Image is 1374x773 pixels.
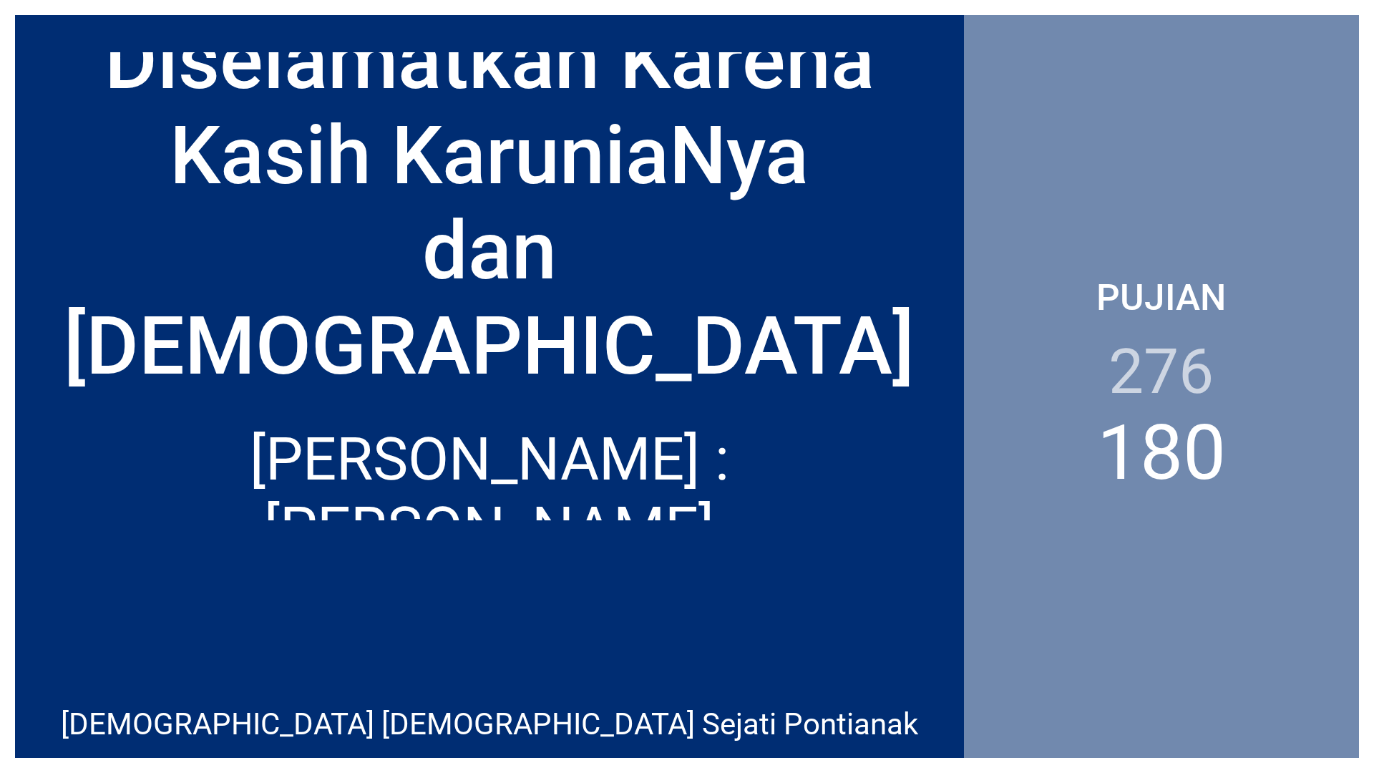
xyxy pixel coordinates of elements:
div: Diselamatkan Karena Kasih KaruniaNya dan [DEMOGRAPHIC_DATA] [31,13,948,394]
div: [DEMOGRAPHIC_DATA] [DEMOGRAPHIC_DATA] Sejati Pontianak [61,706,918,742]
li: 276 [1109,335,1214,408]
li: 180 [1097,408,1226,497]
div: [PERSON_NAME] : [PERSON_NAME] [31,424,948,563]
p: Pujian [1096,276,1226,319]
